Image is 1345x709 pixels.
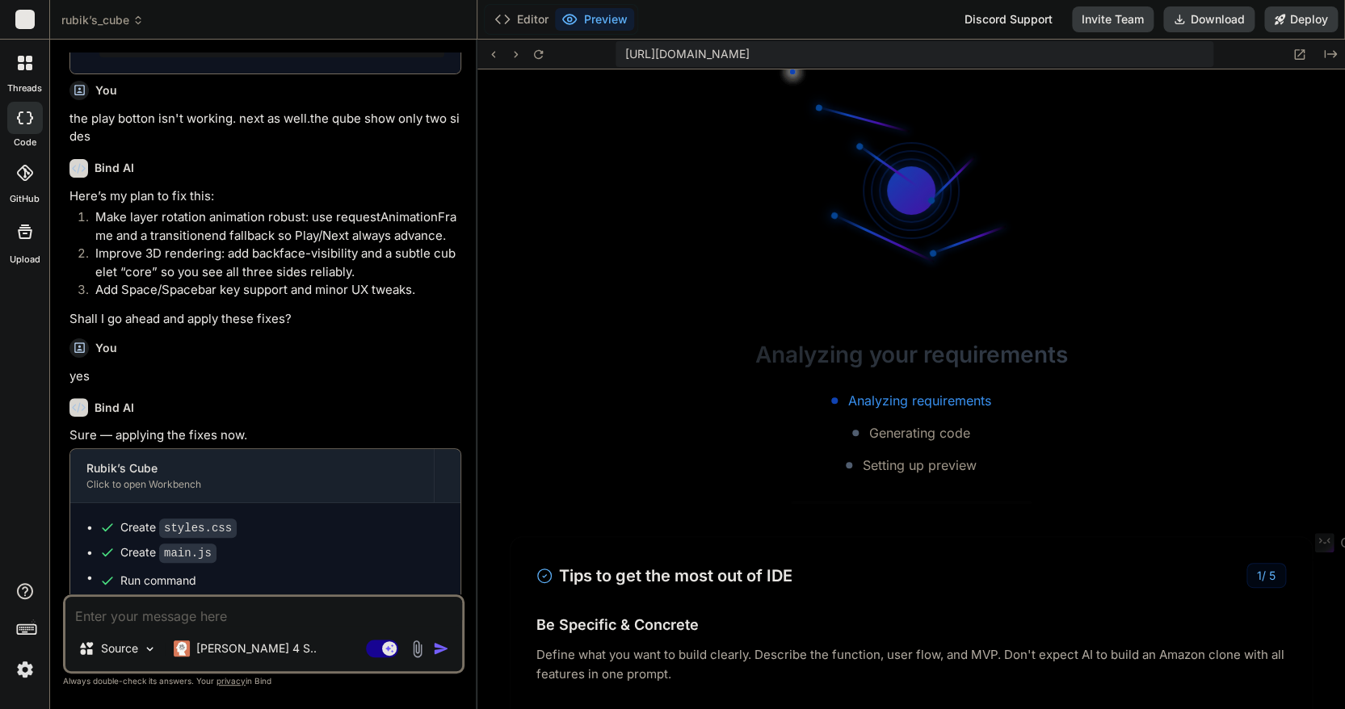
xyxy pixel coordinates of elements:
p: Sure — applying the fixes now. [69,426,461,445]
img: settings [11,656,39,683]
span: 5 [1269,568,1276,582]
code: styles.css [159,518,237,538]
div: Create [120,519,237,536]
p: the play botton isn't working. next as well.the qube show only two sides [69,110,461,146]
button: Editor [488,8,555,31]
button: Deploy [1264,6,1338,32]
span: privacy [216,676,246,686]
span: Setting up preview [862,455,976,475]
p: Here’s my plan to fix this: [69,187,461,206]
label: code [14,136,36,149]
button: Download [1163,6,1255,32]
button: Preview [555,8,634,31]
span: 1 [1257,568,1262,582]
h6: Bind AI [95,160,134,176]
label: threads [7,82,42,95]
span: rubik’s_cube [61,12,144,28]
li: Make layer rotation animation robust: use requestAnimationFrame and a transitionend fallback so P... [82,208,461,245]
h4: Be Specific & Concrete [536,614,1286,636]
li: Improve 3D rendering: add backface-visibility and a subtle cubelet “core” so you see all three si... [82,245,461,281]
div: Discord Support [955,6,1062,32]
p: Always double-check its answers. Your in Bind [63,673,464,689]
h6: You [95,82,117,99]
h3: Tips to get the most out of IDE [536,564,792,588]
p: Source [101,640,138,657]
span: Generating code [868,423,969,443]
div: Click to open Workbench [86,478,418,491]
li: Add Space/Spacebar key support and minor UX tweaks. [82,281,461,304]
div: / [1246,563,1286,588]
img: icon [433,640,449,657]
h2: Analyzing your requirements [477,338,1345,371]
button: Invite Team [1072,6,1154,32]
div: Rubik’s Cube [86,460,418,476]
img: Claude 4 Sonnet [174,640,190,657]
label: Upload [10,253,40,266]
h6: You [95,340,117,356]
label: GitHub [10,192,40,206]
div: Create [120,544,216,561]
h6: Bind AI [95,400,134,416]
p: [PERSON_NAME] 4 S.. [196,640,317,657]
span: [URL][DOMAIN_NAME] [625,46,750,62]
button: Rubik’s CubeClick to open Workbench [70,449,434,502]
code: main.js [159,543,216,563]
span: Run command [120,573,444,589]
span: Analyzing requirements [847,391,990,410]
p: yes [69,367,461,386]
img: Pick Models [143,642,157,656]
img: attachment [408,640,427,658]
p: Shall I go ahead and apply these fixes? [69,310,461,329]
